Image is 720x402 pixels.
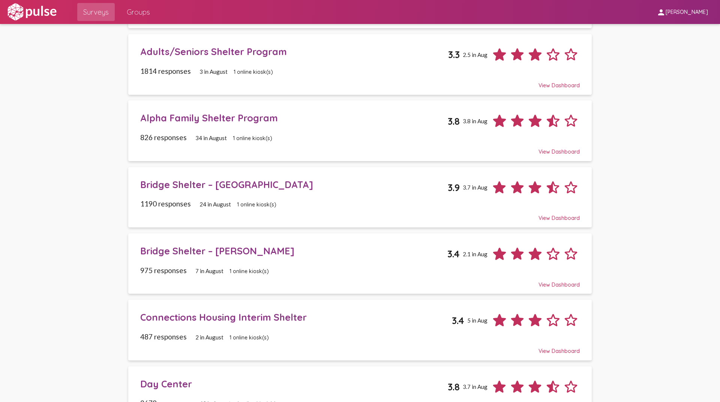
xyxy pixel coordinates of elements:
[233,135,272,142] span: 1 online kiosk(s)
[199,68,228,75] span: 3 in August
[140,142,580,155] div: View Dashboard
[463,51,487,58] span: 2.5 in Aug
[463,251,487,257] span: 2.1 in Aug
[140,179,448,190] div: Bridge Shelter – [GEOGRAPHIC_DATA]
[128,100,592,161] a: Alpha Family Shelter Program3.83.8 in Aug826 responses34 in August1 online kiosk(s)View Dashboard
[140,75,580,89] div: View Dashboard
[195,334,223,341] span: 2 in August
[140,199,191,208] span: 1190 responses
[229,268,269,275] span: 1 online kiosk(s)
[234,69,273,75] span: 1 online kiosk(s)
[140,311,452,323] div: Connections Housing Interim Shelter
[83,5,109,19] span: Surveys
[195,268,223,274] span: 7 in August
[447,248,460,260] span: 3.4
[448,182,460,193] span: 3.9
[140,46,448,57] div: Adults/Seniors Shelter Program
[140,67,191,75] span: 1814 responses
[467,317,487,324] span: 5 in Aug
[463,118,487,124] span: 3.8 in Aug
[657,8,666,17] mat-icon: person
[128,167,592,227] a: Bridge Shelter – [GEOGRAPHIC_DATA]3.93.7 in Aug1190 responses24 in August1 online kiosk(s)View Da...
[140,133,187,142] span: 826 responses
[140,275,580,288] div: View Dashboard
[195,134,227,141] span: 34 in August
[229,334,269,341] span: 1 online kiosk(s)
[199,201,231,208] span: 24 in August
[452,315,464,326] span: 3.4
[140,208,580,221] div: View Dashboard
[127,5,150,19] span: Groups
[140,266,187,275] span: 975 responses
[448,381,460,393] span: 3.8
[448,115,460,127] span: 3.8
[140,341,580,354] div: View Dashboard
[651,5,714,19] button: [PERSON_NAME]
[140,112,448,124] div: Alpha Family Shelter Program
[121,3,156,21] a: Groups
[140,245,448,257] div: Bridge Shelter – [PERSON_NAME]
[237,201,276,208] span: 1 online kiosk(s)
[140,332,187,341] span: 487 responses
[463,383,487,390] span: 3.7 in Aug
[448,49,460,60] span: 3.3
[128,34,592,94] a: Adults/Seniors Shelter Program3.32.5 in Aug1814 responses3 in August1 online kiosk(s)View Dashboard
[128,233,592,294] a: Bridge Shelter – [PERSON_NAME]3.42.1 in Aug975 responses7 in August1 online kiosk(s)View Dashboard
[128,300,592,360] a: Connections Housing Interim Shelter3.45 in Aug487 responses2 in August1 online kiosk(s)View Dashb...
[140,378,448,390] div: Day Center
[666,9,708,16] span: [PERSON_NAME]
[6,3,58,21] img: white-logo.svg
[77,3,115,21] a: Surveys
[463,184,487,191] span: 3.7 in Aug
